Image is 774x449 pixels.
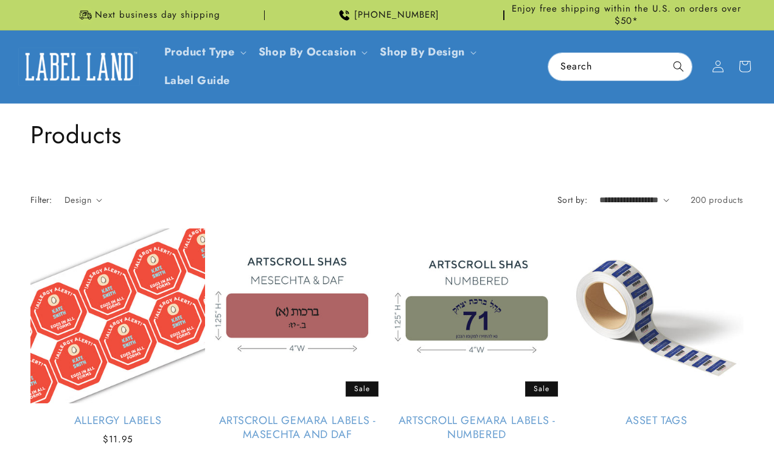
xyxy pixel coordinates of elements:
[157,66,238,95] a: Label Guide
[557,194,587,206] label: Sort by:
[64,194,91,206] span: Design
[164,44,235,60] a: Product Type
[372,38,481,66] summary: Shop By Design
[509,3,744,27] span: Enjoy free shipping within the U.S. on orders over $50*
[14,43,145,90] a: Label Land
[157,38,251,66] summary: Product Type
[665,53,692,80] button: Search
[30,414,205,428] a: Allergy Labels
[389,414,564,442] a: Artscroll Gemara Labels - Numbered
[518,392,762,437] iframe: Gorgias Floating Chat
[95,9,220,21] span: Next business day shipping
[64,194,102,207] summary: Design (0 selected)
[210,414,385,442] a: Artscroll Gemara Labels - Masechta and Daf
[30,194,52,207] h2: Filter:
[251,38,373,66] summary: Shop By Occasion
[259,45,357,59] span: Shop By Occasion
[164,74,231,88] span: Label Guide
[380,44,464,60] a: Shop By Design
[30,119,744,150] h1: Products
[18,48,140,85] img: Label Land
[691,194,744,206] span: 200 products
[354,9,439,21] span: [PHONE_NUMBER]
